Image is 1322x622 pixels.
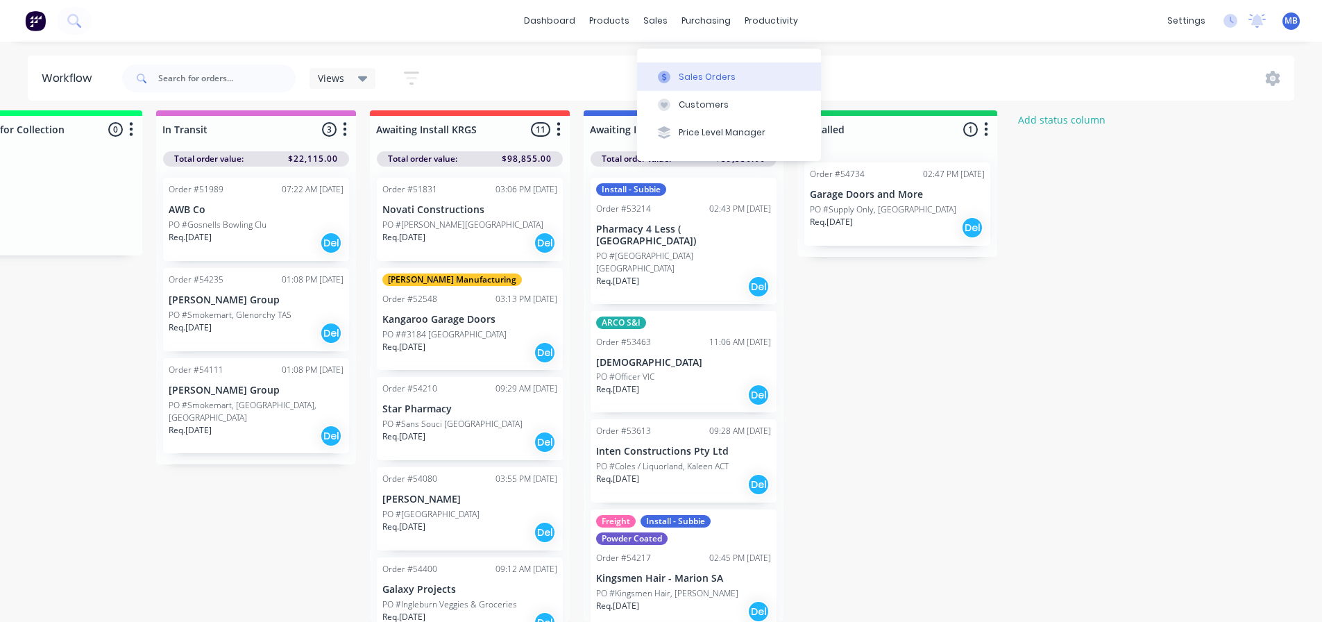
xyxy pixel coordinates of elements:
[810,168,865,180] div: Order #54734
[382,584,557,596] p: Galaxy Projects
[382,473,437,485] div: Order #54080
[382,383,437,395] div: Order #54210
[495,383,557,395] div: 09:29 AM [DATE]
[596,515,636,528] div: Freight
[596,183,666,196] div: Install - Subbie
[382,341,425,353] p: Req. [DATE]
[382,274,522,286] div: [PERSON_NAME] Manufacturing
[596,317,646,329] div: ARCO S&I
[961,217,983,239] div: Del
[1011,110,1113,129] button: Add status column
[517,10,582,31] a: dashboard
[282,183,344,195] span: 07:22 AM [DATE]
[163,178,349,261] div: Order #5198907:22 AM [DATE]AWB CoPO #Gosnells Bowling CluReq.[DATE]Del
[377,377,563,460] div: Order #5421009:29 AM [DATE]Star PharmacyPO #Sans Souci [GEOGRAPHIC_DATA]Req.[DATE]Del
[637,62,821,90] button: Sales Orders
[582,10,636,31] div: products
[534,431,556,453] div: Del
[675,10,738,31] div: purchasing
[174,153,244,165] span: Total order value:
[596,460,729,473] p: PO #Coles / Liquorland, Kaleen ACT
[377,178,563,261] div: Order #5183103:06 PM [DATE]Novati ConstructionsPO #[PERSON_NAME][GEOGRAPHIC_DATA]Req.[DATE]Del
[382,494,557,505] p: [PERSON_NAME]
[810,189,985,201] p: Garage Doors and More
[679,126,765,139] div: Price Level Manager
[602,153,671,165] span: Total order value:
[709,336,771,348] div: 11:06 AM [DATE]
[382,508,480,521] p: PO #[GEOGRAPHIC_DATA]
[158,65,296,92] input: Search for orders...
[679,71,736,83] div: Sales Orders
[382,418,523,430] p: PO #Sans Souci [GEOGRAPHIC_DATA]
[747,384,770,406] div: Del
[382,293,437,305] div: Order #52548
[382,314,557,326] p: Kangaroo Garage Doors
[923,168,985,180] span: 02:47 PM [DATE]
[810,216,853,228] p: Req. [DATE]
[738,10,805,31] div: productivity
[320,425,342,447] div: Del
[596,203,651,215] div: Order #53214
[641,515,711,528] div: Install - Subbie
[534,342,556,364] div: Del
[382,430,425,443] p: Req. [DATE]
[596,357,771,369] p: [DEMOGRAPHIC_DATA]
[534,521,556,544] div: Del
[169,231,212,244] p: Req. [DATE]
[320,232,342,254] div: Del
[1160,10,1212,31] div: settings
[382,521,425,533] p: Req. [DATE]
[169,399,344,424] p: PO #Smokemart, [GEOGRAPHIC_DATA], [GEOGRAPHIC_DATA]
[495,563,557,575] div: 09:12 AM [DATE]
[382,563,437,575] div: Order #54400
[163,358,349,453] div: Order #5411101:08 PM [DATE][PERSON_NAME] GroupPO #Smokemart, [GEOGRAPHIC_DATA], [GEOGRAPHIC_DATA]...
[25,10,46,31] img: Factory
[288,153,338,165] span: $22,115.00
[810,203,956,216] p: PO #Supply Only, [GEOGRAPHIC_DATA]
[596,383,639,396] p: Req. [DATE]
[169,385,344,396] p: [PERSON_NAME] Group
[382,598,517,611] p: PO #Ingleburn Veggies & Groceries
[709,552,771,564] span: 02:45 PM [DATE]
[282,274,344,286] div: 01:08 PM [DATE]
[596,587,738,600] p: PO #Kingsmen Hair, [PERSON_NAME]
[596,336,651,348] div: Order #53463
[169,219,266,231] p: PO #Gosnells Bowling Clu
[804,162,990,246] div: Order #5473402:47 PM [DATE]Garage Doors and MorePO #Supply Only, [GEOGRAPHIC_DATA]Req.[DATE]Del
[747,473,770,496] div: Del
[591,311,777,413] div: ARCO S&IOrder #5346311:06 AM [DATE][DEMOGRAPHIC_DATA]PO #Officer VICReq.[DATE]Del
[596,371,654,383] p: PO #Officer VIC
[637,119,821,146] button: Price Level Manager
[596,532,668,545] div: Powder Coated
[382,204,557,216] p: Novati Constructions
[596,250,771,275] p: PO #[GEOGRAPHIC_DATA] [GEOGRAPHIC_DATA]
[169,294,344,306] p: [PERSON_NAME] Group
[388,153,457,165] span: Total order value:
[169,309,291,321] p: PO #Smokemart, Glenorchy TAS
[382,328,507,341] p: PO ##3184 [GEOGRAPHIC_DATA]
[169,321,212,334] p: Req. [DATE]
[169,183,223,196] div: Order #51989
[318,71,344,85] span: Views
[747,276,770,298] div: Del
[596,446,771,457] p: Inten Constructions Pty Ltd
[596,275,639,287] p: Req. [DATE]
[591,419,777,503] div: Order #5361309:28 AM [DATE]Inten Constructions Pty LtdPO #Coles / Liquorland, Kaleen ACTReq.[DATE...
[163,268,349,351] div: Order #5423501:08 PM [DATE][PERSON_NAME] GroupPO #Smokemart, Glenorchy TASReq.[DATE]Del
[679,99,729,111] div: Customers
[502,153,552,165] span: $98,855.00
[534,232,556,254] div: Del
[377,467,563,550] div: Order #5408003:55 PM [DATE][PERSON_NAME]PO #[GEOGRAPHIC_DATA]Req.[DATE]Del
[377,268,563,370] div: [PERSON_NAME] ManufacturingOrder #5254803:13 PM [DATE]Kangaroo Garage DoorsPO ##3184 [GEOGRAPHIC_...
[169,364,223,376] div: Order #54111
[596,552,651,564] div: Order #54217
[596,473,639,485] p: Req. [DATE]
[495,473,557,485] span: 03:55 PM [DATE]
[382,231,425,244] p: Req. [DATE]
[169,274,223,286] div: Order #54235
[596,600,639,612] p: Req. [DATE]
[282,364,344,376] div: 01:08 PM [DATE]
[591,178,777,304] div: Install - SubbieOrder #5321402:43 PM [DATE]Pharmacy 4 Less ( [GEOGRAPHIC_DATA])PO #[GEOGRAPHIC_DA...
[636,10,675,31] div: sales
[495,183,557,195] span: 03:06 PM [DATE]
